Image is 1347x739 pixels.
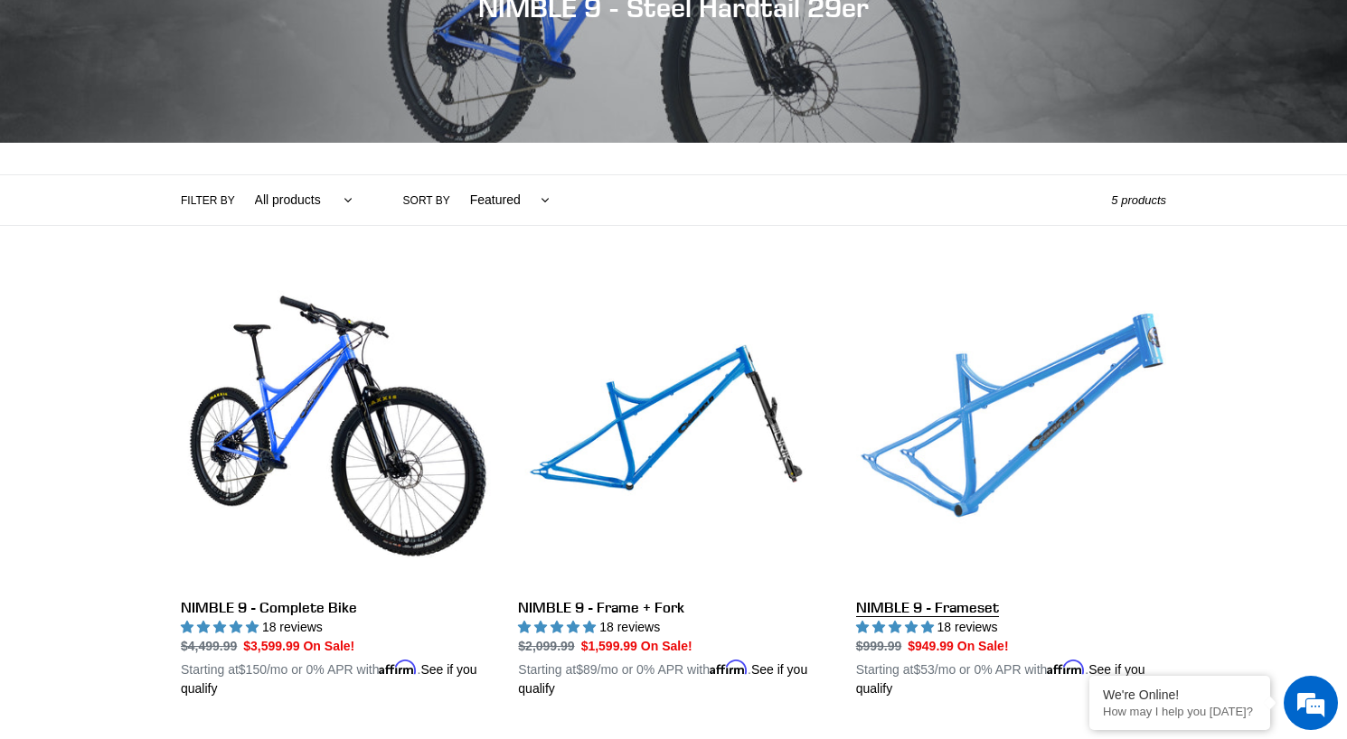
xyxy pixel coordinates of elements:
[181,192,235,209] label: Filter by
[1103,688,1257,702] div: We're Online!
[1103,705,1257,718] p: How may I help you today?
[403,192,450,209] label: Sort by
[1111,193,1166,207] span: 5 products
